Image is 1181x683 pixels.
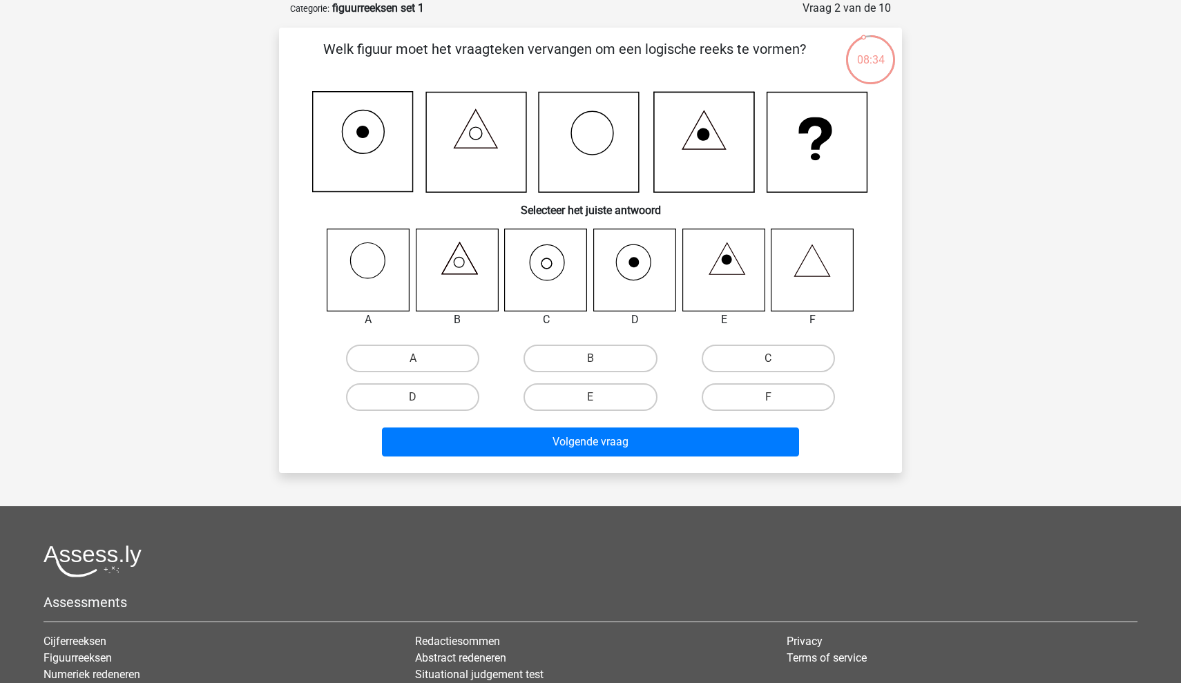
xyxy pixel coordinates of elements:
[346,383,479,411] label: D
[316,311,421,328] div: A
[524,383,657,411] label: E
[415,668,544,681] a: Situational judgement test
[301,193,880,217] h6: Selecteer het juiste antwoord
[44,635,106,648] a: Cijferreeksen
[44,668,140,681] a: Numeriek redeneren
[672,311,776,328] div: E
[415,635,500,648] a: Redactiesommen
[494,311,598,328] div: C
[760,311,865,328] div: F
[44,651,112,664] a: Figuurreeksen
[524,345,657,372] label: B
[787,635,823,648] a: Privacy
[583,311,687,328] div: D
[44,594,1137,610] h5: Assessments
[845,34,896,68] div: 08:34
[702,383,835,411] label: F
[301,39,828,80] p: Welk figuur moet het vraagteken vervangen om een logische reeks te vormen?
[290,3,329,14] small: Categorie:
[415,651,506,664] a: Abstract redeneren
[787,651,867,664] a: Terms of service
[382,427,800,456] button: Volgende vraag
[346,345,479,372] label: A
[405,311,510,328] div: B
[702,345,835,372] label: C
[332,1,424,15] strong: figuurreeksen set 1
[44,545,142,577] img: Assessly logo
